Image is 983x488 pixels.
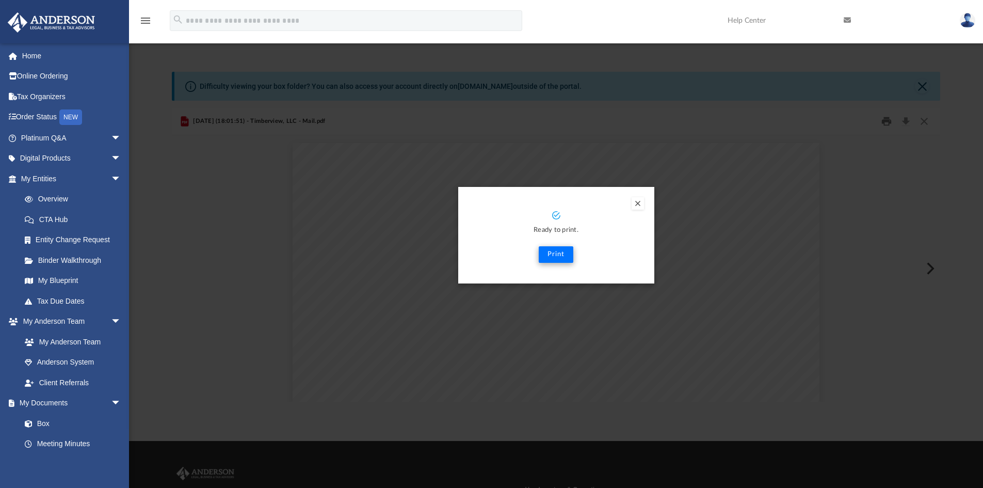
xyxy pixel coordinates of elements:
[172,108,941,402] div: Preview
[111,311,132,333] span: arrow_drop_down
[14,413,126,434] a: Box
[139,20,152,27] a: menu
[111,393,132,414] span: arrow_drop_down
[7,168,137,189] a: My Entitiesarrow_drop_down
[14,189,137,210] a: Overview
[14,209,137,230] a: CTA Hub
[111,148,132,169] span: arrow_drop_down
[59,109,82,125] div: NEW
[960,13,975,28] img: User Pic
[172,14,184,25] i: search
[7,393,132,414] a: My Documentsarrow_drop_down
[14,434,132,454] a: Meeting Minutes
[14,230,137,250] a: Entity Change Request
[7,45,137,66] a: Home
[469,225,644,237] p: Ready to print.
[539,246,573,263] button: Print
[139,14,152,27] i: menu
[14,250,137,271] a: Binder Walkthrough
[14,291,137,311] a: Tax Due Dates
[7,148,137,169] a: Digital Productsarrow_drop_down
[111,128,132,149] span: arrow_drop_down
[14,352,132,373] a: Anderson System
[111,168,132,190] span: arrow_drop_down
[7,66,137,87] a: Online Ordering
[7,107,137,128] a: Order StatusNEW
[7,128,137,148] a: Platinum Q&Aarrow_drop_down
[14,271,132,291] a: My Blueprint
[14,372,132,393] a: Client Referrals
[5,12,98,33] img: Anderson Advisors Platinum Portal
[7,311,132,332] a: My Anderson Teamarrow_drop_down
[7,86,137,107] a: Tax Organizers
[14,332,126,352] a: My Anderson Team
